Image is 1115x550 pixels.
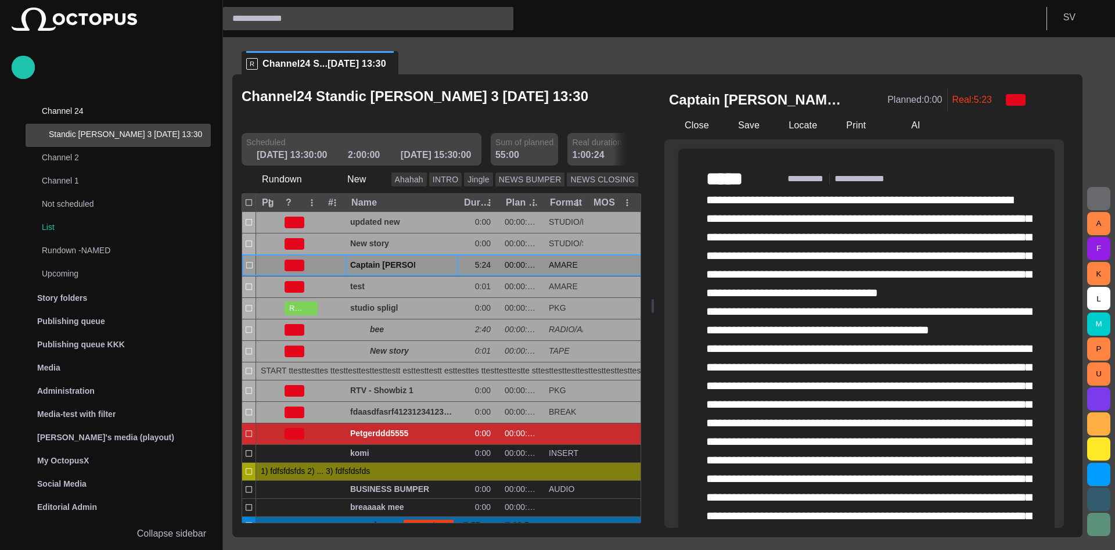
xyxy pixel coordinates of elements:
[262,197,274,209] div: Pg
[37,501,97,513] p: Editorial Admin
[350,238,454,249] span: New story
[505,428,539,439] div: 00:00:00:00
[505,281,539,292] div: 00:00:00:00
[12,522,211,545] button: Collapse sidebar
[526,195,542,211] button: Plan dur column menu
[475,428,495,439] div: 0:00
[1054,7,1108,28] button: SV
[481,195,498,211] button: Duration column menu
[12,310,211,333] div: Publishing queue
[350,484,454,495] span: BUSINESS BUMPER
[350,298,454,319] div: studio spligl
[475,238,495,249] div: 0:00
[37,315,105,327] p: Publishing queue
[549,217,583,228] div: STUDIO/LIVE
[19,217,211,240] div: List
[549,346,570,357] div: TAPE
[495,136,553,148] span: Sum of planned
[350,385,454,396] span: RTV - Showbiz 1
[619,195,635,211] button: MOS column menu
[37,432,174,443] p: [PERSON_NAME]'s media (playout)
[350,233,454,254] div: New story
[549,238,583,249] div: STUDIO/STUDIO
[475,346,495,357] div: 0:01
[12,402,211,426] div: Media-test with filter
[567,172,638,186] button: NEWS CLOSING
[350,445,454,462] div: komi
[42,105,188,117] p: Channel 24
[549,407,576,418] div: BREAK
[401,148,477,162] div: [DATE] 15:30:00
[350,502,454,513] span: breaaaak mee
[475,502,495,513] div: 0:00
[327,319,341,340] div: 1
[37,385,95,397] p: Administration
[495,148,519,162] div: 55:00
[826,115,886,136] button: Print
[304,195,320,211] button: ? column menu
[327,169,387,190] button: New
[350,319,454,340] div: bee
[350,276,454,297] div: test
[718,115,764,136] button: Save
[505,385,539,396] div: 00:00:00:00
[887,93,942,107] p: Planned: 0:00
[505,346,539,357] div: 00:00:00:00
[572,148,604,162] div: 1:00:24
[768,115,821,136] button: Locate
[257,148,333,162] div: [DATE] 13:30:00
[246,58,258,70] p: R
[475,217,495,228] div: 0:00
[1087,337,1110,361] button: P
[505,448,539,459] div: 00:00:00:00
[550,197,582,209] div: Format
[12,77,211,499] ul: main menu
[350,402,454,423] div: fdaasdfasrf412312341234das
[350,341,454,362] div: New story
[350,499,454,516] div: breaaaak mee
[42,152,188,163] p: Channel 2
[42,268,188,279] p: Upcoming
[242,51,398,74] div: RChannel24 S...[DATE] 13:30
[475,385,495,396] div: 0:00
[505,303,539,314] div: 00:00:00:00
[286,197,292,209] div: ?
[464,172,493,186] button: Jingle
[429,172,462,186] button: INTRO
[370,324,454,335] span: bee
[42,198,188,210] p: Not scheduled
[37,455,89,466] p: My OctopusX
[37,362,60,373] p: Media
[350,260,454,271] span: Captain [PERSON_NAME] famous polar shipwreck as never seen before
[49,128,211,140] p: Standic [PERSON_NAME] 3 [DATE] 13:30
[475,448,495,459] div: 0:00
[1087,237,1110,260] button: F
[475,303,495,314] div: 0:00
[572,136,621,148] span: Real duration
[348,148,386,162] div: 2:00:00
[261,195,278,211] button: Pg column menu
[12,426,211,449] div: [PERSON_NAME]'s media (playout)
[370,346,454,357] span: New story
[549,484,574,495] div: AUDIO
[475,484,495,495] div: 0:00
[12,8,137,31] img: Octopus News Room
[505,260,539,271] div: 00:00:00:00
[12,356,211,379] div: Media
[495,172,565,186] button: NEWS BUMPER
[350,380,454,401] div: RTV - Showbiz 1
[37,478,87,490] p: Social Media
[505,324,539,335] div: 00:00:00:00
[42,221,211,233] p: List
[549,281,578,292] div: AMARE
[1087,287,1110,310] button: L
[350,255,454,276] div: Captain Scott’s famous polar shipwreck as never seen before
[350,281,454,292] span: test
[1063,10,1076,24] p: S V
[1087,262,1110,285] button: K
[475,260,495,271] div: 5:24
[569,195,585,211] button: Format column menu
[261,462,370,480] div: 1) fdfsfdsfds 2) ... 3) fdfsfdsfds
[505,484,539,495] div: 00:00:00:04
[350,407,454,418] span: fdaasdfasrf412312341234das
